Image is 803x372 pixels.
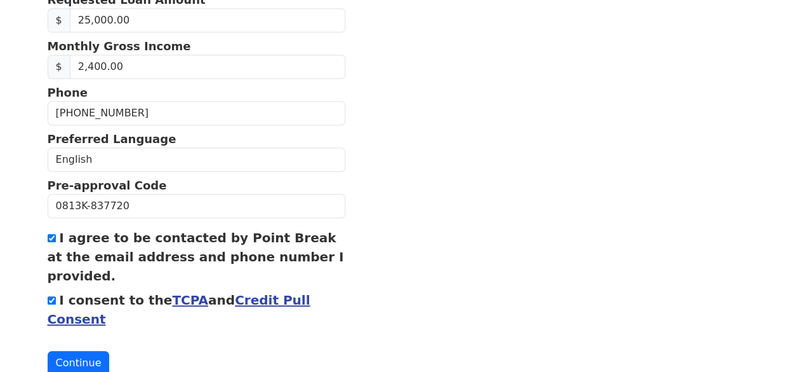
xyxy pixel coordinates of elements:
label: I consent to the and [48,293,310,327]
a: TCPA [172,293,208,308]
strong: Preferred Language [48,132,176,146]
input: Monthly Gross Income [70,55,345,79]
span: $ [48,8,70,32]
span: $ [48,55,70,79]
input: Phone [48,101,346,125]
label: I agree to be contacted by Point Break at the email address and phone number I provided. [48,230,344,284]
strong: Phone [48,86,88,99]
input: 0.00 [70,8,345,32]
p: Monthly Gross Income [48,38,346,55]
strong: Pre-approval Code [48,179,167,192]
input: Pre-approval Code [48,194,346,218]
